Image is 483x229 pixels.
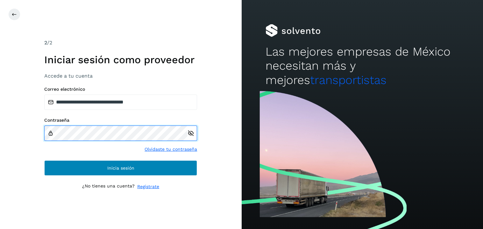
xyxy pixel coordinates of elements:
h3: Accede a tu cuenta [44,73,197,79]
a: Olvidaste tu contraseña [145,146,197,153]
label: Correo electrónico [44,87,197,92]
button: Inicia sesión [44,160,197,176]
a: Regístrate [137,183,159,190]
div: /2 [44,39,197,47]
span: 2 [44,40,47,46]
label: Contraseña [44,118,197,123]
span: transportistas [310,73,387,87]
h2: Las mejores empresas de México necesitan más y mejores [266,45,459,87]
span: Inicia sesión [107,166,134,170]
p: ¿No tienes una cuenta? [82,183,135,190]
h1: Iniciar sesión como proveedor [44,54,197,66]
